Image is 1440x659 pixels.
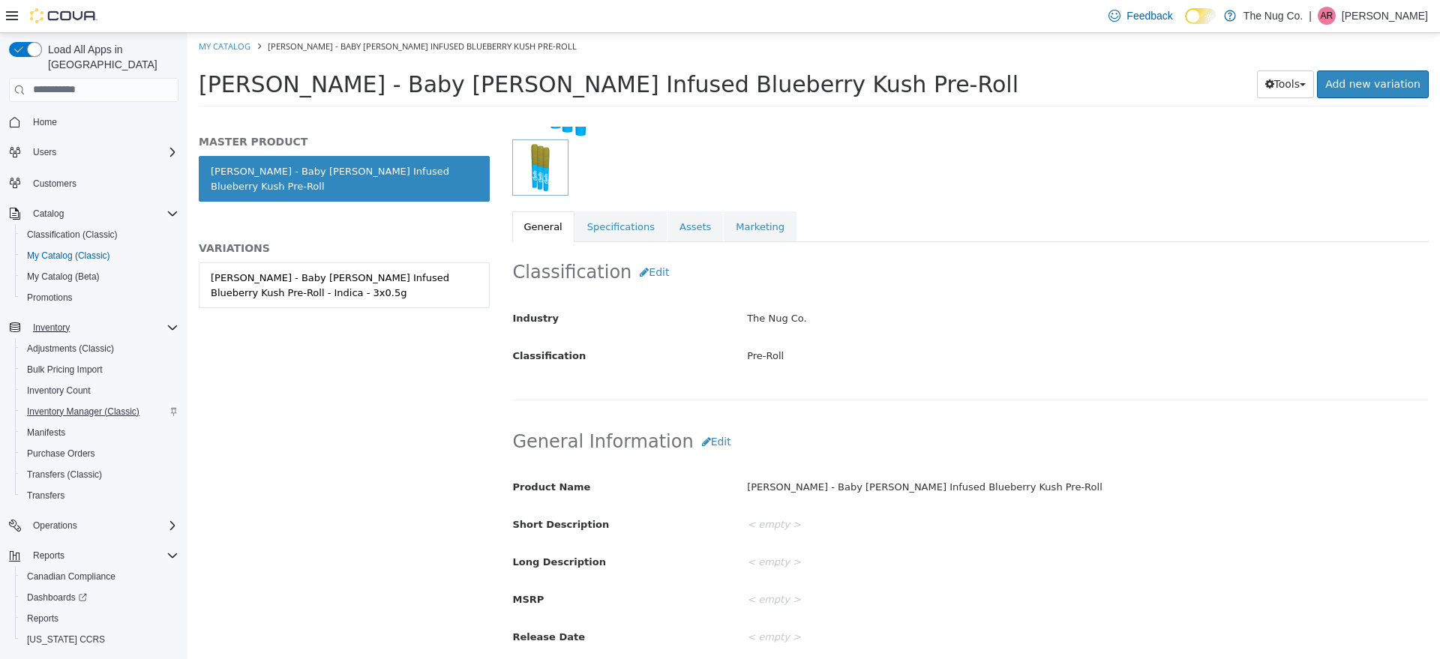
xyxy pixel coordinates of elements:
[15,266,184,287] button: My Catalog (Beta)
[1129,37,1241,65] a: Add new variation
[27,613,58,625] span: Reports
[27,634,105,646] span: [US_STATE] CCRS
[15,629,184,650] button: [US_STATE] CCRS
[27,319,76,337] button: Inventory
[27,112,178,131] span: Home
[325,561,357,572] span: MSRP
[15,464,184,485] button: Transfers (Classic)
[1126,8,1172,23] span: Feedback
[15,566,184,587] button: Canadian Compliance
[1321,7,1333,25] span: AR
[548,479,1252,505] div: < empty >
[11,123,302,169] a: [PERSON_NAME] - Baby [PERSON_NAME] Infused Blueberry Kush Pre-Roll
[33,116,57,128] span: Home
[27,592,87,604] span: Dashboards
[27,175,82,193] a: Customers
[21,226,124,244] a: Classification (Classic)
[325,598,398,610] span: Release Date
[27,547,70,565] button: Reports
[1185,24,1186,25] span: Dark Mode
[21,487,70,505] a: Transfers
[33,208,64,220] span: Catalog
[1243,7,1303,25] p: The Nug Co.
[3,515,184,536] button: Operations
[21,268,178,286] span: My Catalog (Beta)
[27,143,178,161] span: Users
[1318,7,1336,25] div: Alex Roerick
[21,361,178,379] span: Bulk Pricing Import
[3,545,184,566] button: Reports
[3,172,184,193] button: Customers
[27,319,178,337] span: Inventory
[21,247,116,265] a: My Catalog (Classic)
[325,226,1241,253] h2: Classification
[21,268,106,286] a: My Catalog (Beta)
[27,229,118,241] span: Classification (Classic)
[42,42,178,72] span: Load All Apps in [GEOGRAPHIC_DATA]
[21,445,101,463] a: Purchase Orders
[21,289,178,307] span: Promotions
[21,610,178,628] span: Reports
[21,403,145,421] a: Inventory Manager (Classic)
[27,205,70,223] button: Catalog
[15,422,184,443] button: Manifests
[15,485,184,506] button: Transfers
[548,273,1252,299] div: The Nug Co.
[80,7,389,19] span: [PERSON_NAME] - Baby [PERSON_NAME] Infused Blueberry Kush Pre-Roll
[27,406,139,418] span: Inventory Manager (Classic)
[21,382,97,400] a: Inventory Count
[21,568,121,586] a: Canadian Compliance
[548,442,1252,468] div: [PERSON_NAME] - Baby [PERSON_NAME] Infused Blueberry Kush Pre-Roll
[21,610,64,628] a: Reports
[536,178,609,210] a: Marketing
[548,554,1252,580] div: < empty >
[548,592,1252,618] div: < empty >
[27,173,178,192] span: Customers
[11,38,831,64] span: [PERSON_NAME] - Baby [PERSON_NAME] Infused Blueberry Kush Pre-Roll
[27,427,65,439] span: Manifests
[23,238,290,267] div: [PERSON_NAME] - Baby [PERSON_NAME] Infused Blueberry Kush Pre-Roll - Indica - 3x0.5g
[27,143,62,161] button: Users
[27,517,83,535] button: Operations
[21,226,178,244] span: Classification (Classic)
[33,146,56,158] span: Users
[27,547,178,565] span: Reports
[11,7,63,19] a: My Catalog
[15,338,184,359] button: Adjustments (Classic)
[27,205,178,223] span: Catalog
[15,443,184,464] button: Purchase Orders
[21,340,178,358] span: Adjustments (Classic)
[27,490,64,502] span: Transfers
[27,250,110,262] span: My Catalog (Classic)
[15,587,184,608] a: Dashboards
[21,589,178,607] span: Dashboards
[27,271,100,283] span: My Catalog (Beta)
[27,292,73,304] span: Promotions
[21,361,109,379] a: Bulk Pricing Import
[27,113,63,131] a: Home
[21,382,178,400] span: Inventory Count
[21,403,178,421] span: Inventory Manager (Classic)
[21,466,108,484] a: Transfers (Classic)
[21,445,178,463] span: Purchase Orders
[21,466,178,484] span: Transfers (Classic)
[325,395,1241,423] h2: General Information
[15,380,184,401] button: Inventory Count
[21,568,178,586] span: Canadian Compliance
[388,178,479,210] a: Specifications
[33,322,70,334] span: Inventory
[444,226,490,253] button: Edit
[27,385,91,397] span: Inventory Count
[27,571,115,583] span: Canadian Compliance
[15,401,184,422] button: Inventory Manager (Classic)
[21,424,178,442] span: Manifests
[21,487,178,505] span: Transfers
[27,448,95,460] span: Purchase Orders
[506,395,552,423] button: Edit
[1309,7,1312,25] p: |
[33,178,76,190] span: Customers
[15,359,184,380] button: Bulk Pricing Import
[3,317,184,338] button: Inventory
[325,280,372,291] span: Industry
[27,343,114,355] span: Adjustments (Classic)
